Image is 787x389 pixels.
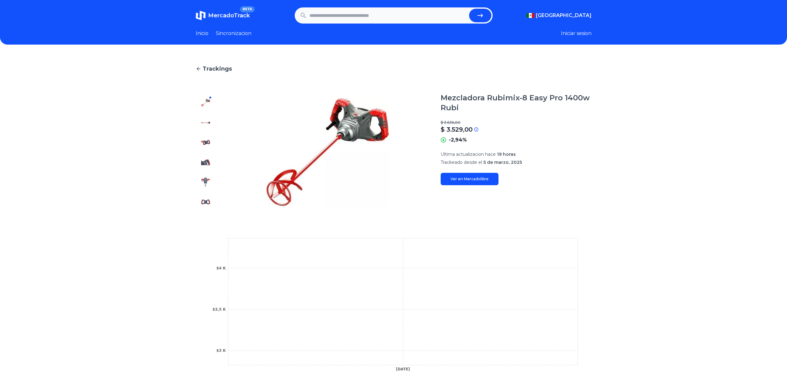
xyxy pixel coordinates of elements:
[203,64,232,73] span: Trackings
[228,93,428,212] img: Mezcladora Rubimix-8 Easy Pro 1400w Rubi
[497,151,516,157] span: 19 horas
[216,348,226,353] tspan: $3 K
[196,11,250,20] a: MercadoTrackBETA
[441,173,498,185] a: Ver en Mercadolibre
[526,13,535,18] img: Mexico
[441,160,482,165] span: Trackeado desde el
[216,30,251,37] a: Sincronizacion
[561,30,592,37] button: Iniciar sesion
[201,138,211,147] img: Mezcladora Rubimix-8 Easy Pro 1400w Rubi
[208,12,250,19] span: MercadoTrack
[216,266,226,270] tspan: $4 K
[441,151,496,157] span: Ultima actualizacion hace
[196,30,208,37] a: Inicio
[396,367,410,371] tspan: [DATE]
[536,12,592,19] span: [GEOGRAPHIC_DATA]
[212,307,226,312] tspan: $3,5 K
[483,160,522,165] span: 5 de marzo, 2025
[201,118,211,128] img: Mezcladora Rubimix-8 Easy Pro 1400w Rubi
[441,93,592,113] h1: Mezcladora Rubimix-8 Easy Pro 1400w Rubi
[526,12,592,19] button: [GEOGRAPHIC_DATA]
[201,177,211,187] img: Mezcladora Rubimix-8 Easy Pro 1400w Rubi
[240,6,254,12] span: BETA
[201,157,211,167] img: Mezcladora Rubimix-8 Easy Pro 1400w Rubi
[449,136,467,144] p: -2,94%
[441,120,592,125] p: $ 3.636,00
[196,11,206,20] img: MercadoTrack
[201,98,211,108] img: Mezcladora Rubimix-8 Easy Pro 1400w Rubi
[201,197,211,207] img: Mezcladora Rubimix-8 Easy Pro 1400w Rubi
[196,64,592,73] a: Trackings
[441,125,473,134] p: $ 3.529,00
